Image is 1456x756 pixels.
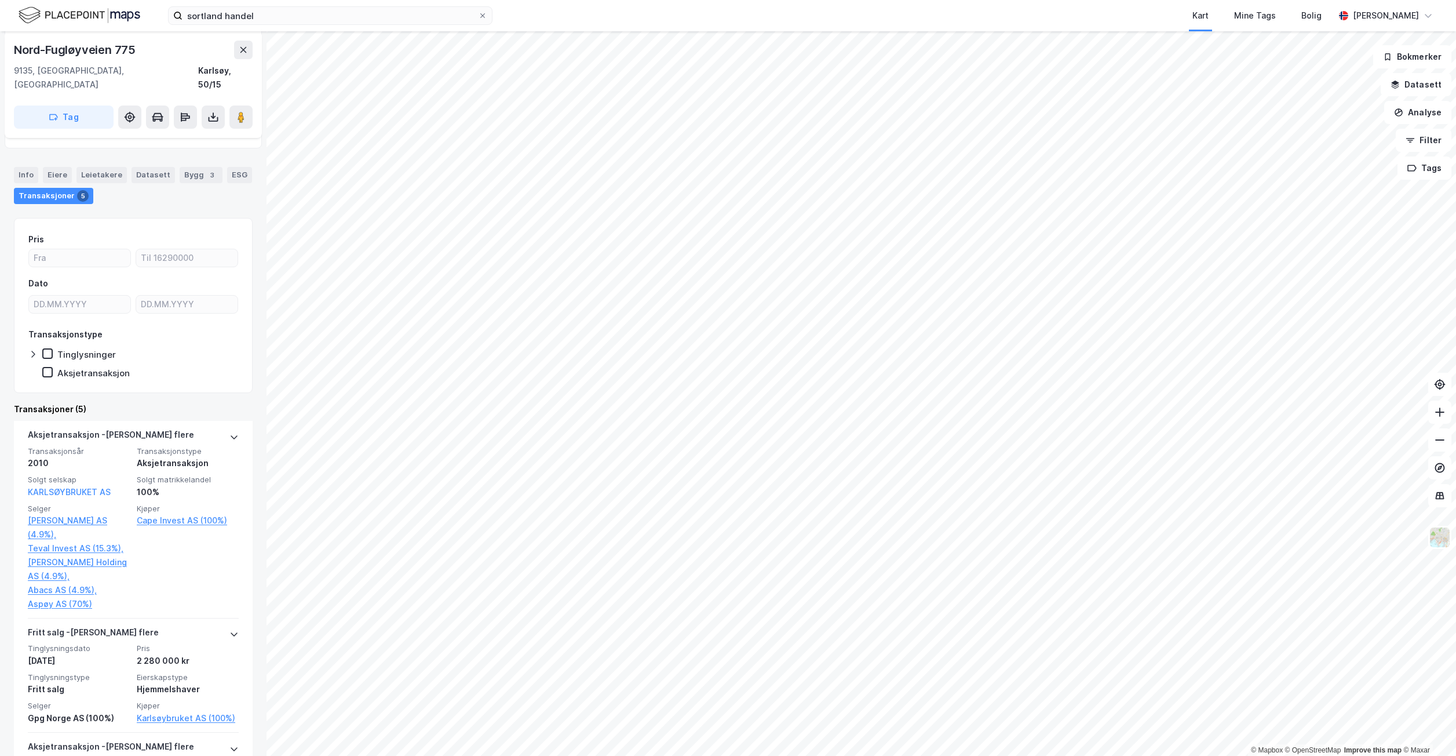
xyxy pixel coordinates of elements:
[1301,9,1322,23] div: Bolig
[137,673,239,682] span: Eierskapstype
[137,682,239,696] div: Hjemmelshaver
[183,7,478,24] input: Søk på adresse, matrikkel, gårdeiere, leietakere eller personer
[136,249,238,267] input: Til 16290000
[28,701,130,711] span: Selger
[136,296,238,313] input: DD.MM.YYYY
[28,626,159,644] div: Fritt salg - [PERSON_NAME] flere
[28,682,130,696] div: Fritt salg
[1396,129,1451,152] button: Filter
[14,64,198,92] div: 9135, [GEOGRAPHIC_DATA], [GEOGRAPHIC_DATA]
[28,428,194,446] div: Aksjetransaksjon - [PERSON_NAME] flere
[1192,9,1209,23] div: Kart
[1384,101,1451,124] button: Analyse
[1353,9,1419,23] div: [PERSON_NAME]
[1251,746,1283,754] a: Mapbox
[28,583,130,597] a: Abacs AS (4.9%),
[137,514,239,528] a: Cape Invest AS (100%)
[137,701,239,711] span: Kjøper
[137,711,239,725] a: Karlsøybruket AS (100%)
[1397,157,1451,180] button: Tags
[1373,45,1451,68] button: Bokmerker
[29,296,130,313] input: DD.MM.YYYY
[28,456,130,470] div: 2010
[132,167,175,183] div: Datasett
[137,475,239,485] span: Solgt matrikkelandel
[14,402,253,416] div: Transaksjoner (5)
[77,190,89,202] div: 5
[28,514,130,541] a: [PERSON_NAME] AS (4.9%),
[28,504,130,514] span: Selger
[57,349,116,360] div: Tinglysninger
[28,475,130,485] span: Solgt selskap
[28,232,44,246] div: Pris
[28,555,130,583] a: [PERSON_NAME] Holding AS (4.9%),
[180,167,222,183] div: Bygg
[29,249,130,267] input: Fra
[1429,526,1451,548] img: Z
[76,167,127,183] div: Leietakere
[137,504,239,514] span: Kjøper
[206,169,218,181] div: 3
[137,456,239,470] div: Aksjetransaksjon
[137,446,239,456] span: Transaksjonstype
[1398,700,1456,756] iframe: Chat Widget
[137,485,239,499] div: 100%
[43,167,72,183] div: Eiere
[57,368,130,379] div: Aksjetransaksjon
[1381,73,1451,96] button: Datasett
[137,654,239,668] div: 2 280 000 kr
[28,541,130,555] a: Teval Invest AS (15.3%),
[1344,746,1402,754] a: Improve this map
[28,328,103,341] div: Transaksjonstype
[28,446,130,456] span: Transaksjonsår
[28,654,130,668] div: [DATE]
[198,64,253,92] div: Karlsøy, 50/15
[137,644,239,653] span: Pris
[227,167,252,183] div: ESG
[19,5,140,26] img: logo.f888ab2527a4732fd821a326f86c7f29.svg
[28,644,130,653] span: Tinglysningsdato
[28,711,130,725] div: Gpg Norge AS (100%)
[28,277,48,290] div: Dato
[1234,9,1276,23] div: Mine Tags
[28,487,111,497] a: KARLSØYBRUKET AS
[28,673,130,682] span: Tinglysningstype
[28,597,130,611] a: Aspøy AS (70%)
[14,106,114,129] button: Tag
[14,41,138,59] div: Nord-Fugløyveien 775
[1285,746,1341,754] a: OpenStreetMap
[14,188,93,204] div: Transaksjoner
[14,167,38,183] div: Info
